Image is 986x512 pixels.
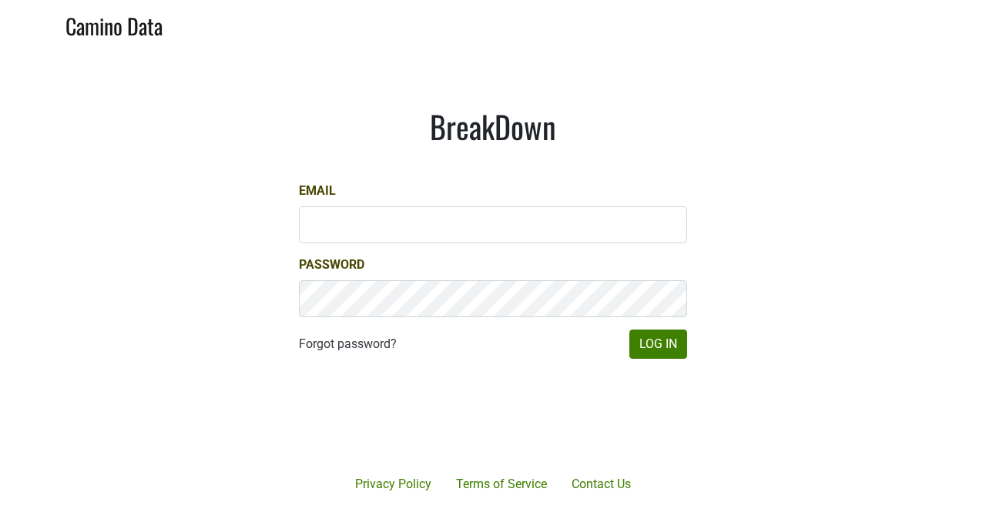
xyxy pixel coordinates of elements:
[343,469,444,500] a: Privacy Policy
[444,469,559,500] a: Terms of Service
[65,6,163,42] a: Camino Data
[299,182,336,200] label: Email
[299,108,687,145] h1: BreakDown
[629,330,687,359] button: Log In
[559,469,643,500] a: Contact Us
[299,256,364,274] label: Password
[299,335,397,353] a: Forgot password?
